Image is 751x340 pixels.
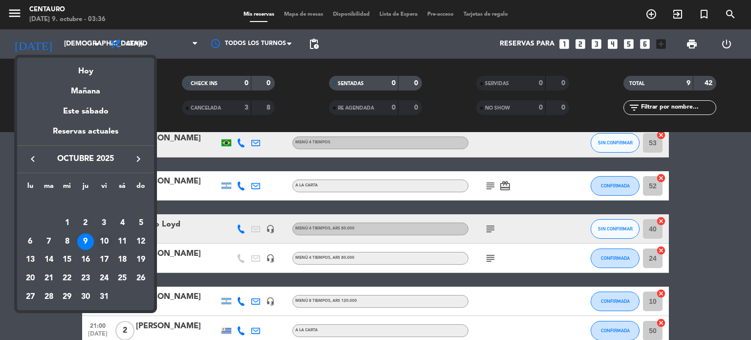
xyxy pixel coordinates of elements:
div: 2 [77,215,94,231]
td: 11 de octubre de 2025 [113,232,132,251]
div: 20 [22,270,39,287]
div: Mañana [17,78,154,98]
div: 26 [133,270,149,287]
div: 28 [41,289,57,305]
div: 30 [77,289,94,305]
th: miércoles [58,181,76,196]
td: 4 de octubre de 2025 [113,214,132,232]
td: 21 de octubre de 2025 [40,269,58,288]
td: 3 de octubre de 2025 [95,214,113,232]
div: 24 [96,270,112,287]
td: 16 de octubre de 2025 [76,250,95,269]
td: 5 de octubre de 2025 [132,214,150,232]
th: lunes [21,181,40,196]
td: OCT. [21,195,150,214]
i: keyboard_arrow_right [133,153,144,165]
div: 13 [22,251,39,268]
div: 27 [22,289,39,305]
td: 17 de octubre de 2025 [95,250,113,269]
th: martes [40,181,58,196]
td: 30 de octubre de 2025 [76,288,95,306]
span: octubre 2025 [42,153,130,165]
td: 14 de octubre de 2025 [40,250,58,269]
div: 5 [133,215,149,231]
td: 12 de octubre de 2025 [132,232,150,251]
div: 1 [59,215,75,231]
th: jueves [76,181,95,196]
td: 7 de octubre de 2025 [40,232,58,251]
button: keyboard_arrow_right [130,153,147,165]
div: 16 [77,251,94,268]
div: 29 [59,289,75,305]
div: 11 [114,233,131,250]
div: 6 [22,233,39,250]
div: 21 [41,270,57,287]
td: 28 de octubre de 2025 [40,288,58,306]
div: 7 [41,233,57,250]
td: 26 de octubre de 2025 [132,269,150,288]
div: 12 [133,233,149,250]
td: 22 de octubre de 2025 [58,269,76,288]
div: 8 [59,233,75,250]
div: Hoy [17,58,154,78]
div: 25 [114,270,131,287]
td: 31 de octubre de 2025 [95,288,113,306]
td: 24 de octubre de 2025 [95,269,113,288]
div: 23 [77,270,94,287]
td: 20 de octubre de 2025 [21,269,40,288]
td: 2 de octubre de 2025 [76,214,95,232]
div: Reservas actuales [17,125,154,145]
td: 25 de octubre de 2025 [113,269,132,288]
td: 8 de octubre de 2025 [58,232,76,251]
div: 19 [133,251,149,268]
div: 31 [96,289,112,305]
div: Este sábado [17,98,154,125]
div: 15 [59,251,75,268]
td: 29 de octubre de 2025 [58,288,76,306]
div: 4 [114,215,131,231]
td: 15 de octubre de 2025 [58,250,76,269]
td: 13 de octubre de 2025 [21,250,40,269]
div: 17 [96,251,112,268]
button: keyboard_arrow_left [24,153,42,165]
th: viernes [95,181,113,196]
i: keyboard_arrow_left [27,153,39,165]
div: 22 [59,270,75,287]
div: 14 [41,251,57,268]
th: domingo [132,181,150,196]
td: 27 de octubre de 2025 [21,288,40,306]
th: sábado [113,181,132,196]
div: 3 [96,215,112,231]
td: 6 de octubre de 2025 [21,232,40,251]
td: 1 de octubre de 2025 [58,214,76,232]
div: 10 [96,233,112,250]
td: 19 de octubre de 2025 [132,250,150,269]
td: 18 de octubre de 2025 [113,250,132,269]
div: 18 [114,251,131,268]
td: 10 de octubre de 2025 [95,232,113,251]
td: 9 de octubre de 2025 [76,232,95,251]
div: 9 [77,233,94,250]
td: 23 de octubre de 2025 [76,269,95,288]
